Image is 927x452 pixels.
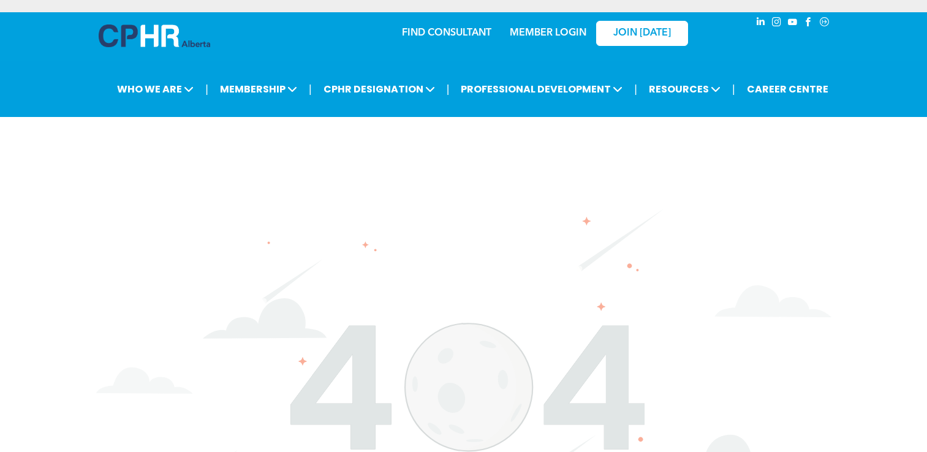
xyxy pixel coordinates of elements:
span: PROFESSIONAL DEVELOPMENT [457,78,626,100]
a: CAREER CENTRE [743,78,832,100]
a: instagram [770,15,784,32]
li: | [732,77,735,102]
a: Social network [818,15,831,32]
a: JOIN [DATE] [596,21,688,46]
li: | [634,77,637,102]
li: | [447,77,450,102]
a: linkedin [754,15,768,32]
span: RESOURCES [645,78,724,100]
li: | [309,77,312,102]
span: MEMBERSHIP [216,78,301,100]
a: youtube [786,15,800,32]
a: FIND CONSULTANT [402,28,491,38]
span: WHO WE ARE [113,78,197,100]
span: CPHR DESIGNATION [320,78,439,100]
li: | [205,77,208,102]
a: MEMBER LOGIN [510,28,586,38]
img: A blue and white logo for cp alberta [99,24,210,47]
a: facebook [802,15,815,32]
span: JOIN [DATE] [613,28,671,39]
